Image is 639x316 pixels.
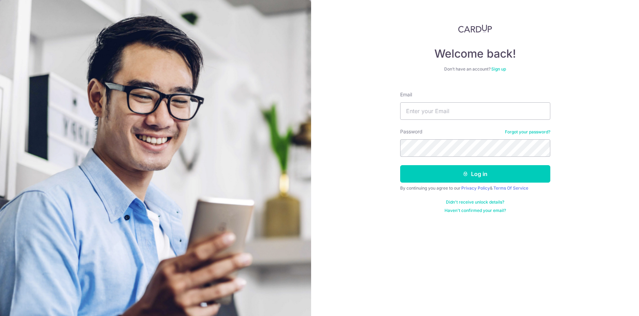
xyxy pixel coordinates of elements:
[400,185,550,191] div: By continuing you agree to our &
[400,66,550,72] div: Don’t have an account?
[400,128,423,135] label: Password
[400,165,550,183] button: Log in
[446,199,504,205] a: Didn't receive unlock details?
[491,66,506,72] a: Sign up
[400,47,550,61] h4: Welcome back!
[400,91,412,98] label: Email
[458,24,492,33] img: CardUp Logo
[505,129,550,135] a: Forgot your password?
[445,208,506,213] a: Haven't confirmed your email?
[461,185,490,191] a: Privacy Policy
[493,185,528,191] a: Terms Of Service
[400,102,550,120] input: Enter your Email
